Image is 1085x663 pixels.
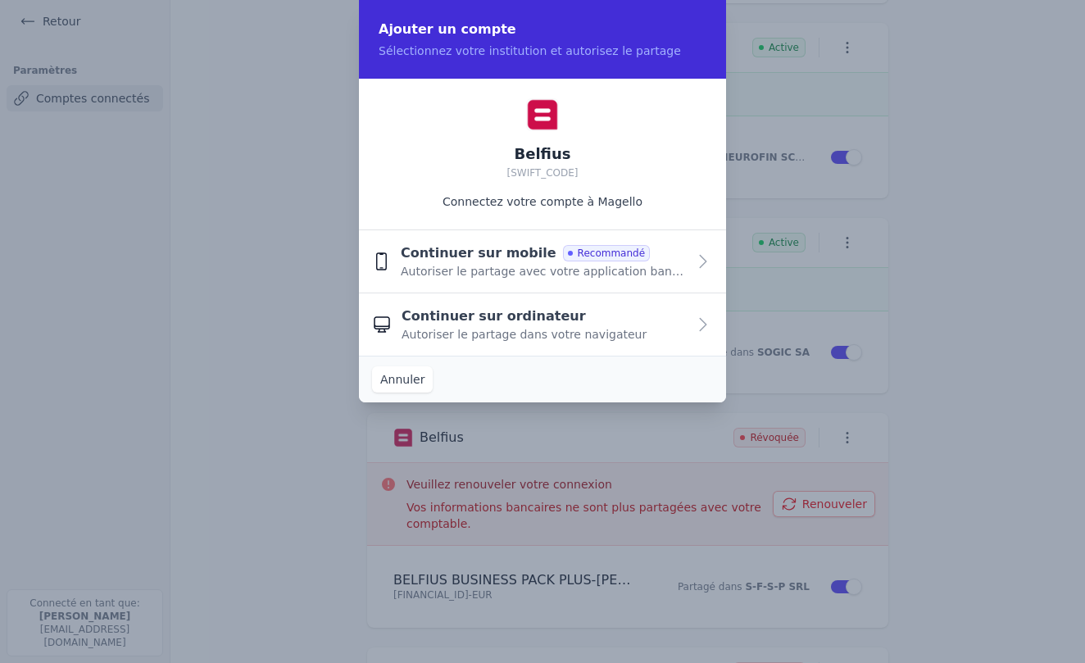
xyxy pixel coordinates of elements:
[379,43,706,59] p: Sélectionnez votre institution et autorisez le partage
[506,144,578,164] h2: Belfius
[401,263,687,279] span: Autoriser le partage avec votre application bancaire
[379,20,706,39] h2: Ajouter un compte
[443,193,642,210] p: Connectez votre compte à Magello
[526,98,559,131] img: Belfius
[359,230,726,293] button: Continuer sur mobile Recommandé Autoriser le partage avec votre application bancaire
[402,326,647,343] span: Autoriser le partage dans votre navigateur
[506,167,578,179] span: [SWIFT_CODE]
[563,245,650,261] span: Recommandé
[372,366,433,393] button: Annuler
[359,293,726,356] button: Continuer sur ordinateur Autoriser le partage dans votre navigateur
[401,243,556,263] span: Continuer sur mobile
[402,307,586,326] span: Continuer sur ordinateur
